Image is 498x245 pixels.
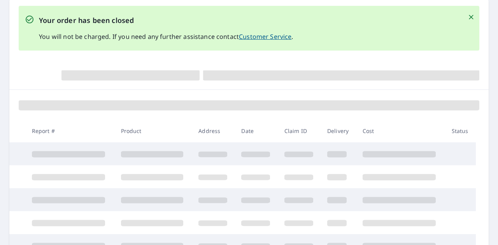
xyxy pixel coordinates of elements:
a: Customer Service [239,32,291,41]
th: Address [192,119,235,142]
p: You will not be charged. If you need any further assistance contact . [39,32,293,41]
th: Cost [356,119,445,142]
th: Claim ID [278,119,321,142]
th: Product [115,119,193,142]
th: Status [445,119,476,142]
th: Delivery [321,119,356,142]
th: Date [235,119,278,142]
button: Close [466,12,476,22]
p: Your order has been closed [39,15,293,26]
th: Report # [26,119,115,142]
